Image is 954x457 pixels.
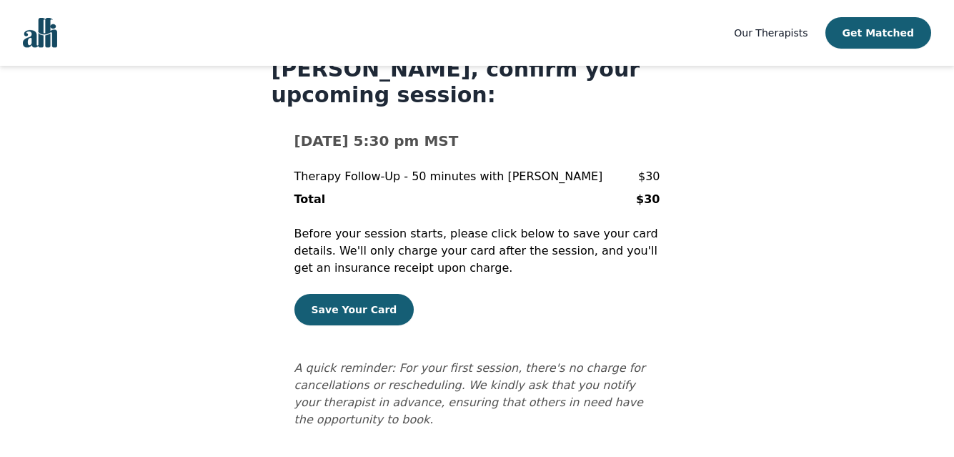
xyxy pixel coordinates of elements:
[734,27,808,39] span: Our Therapists
[272,56,683,108] h1: [PERSON_NAME], confirm your upcoming session:
[825,17,931,49] button: Get Matched
[294,361,645,426] i: A quick reminder: For your first session, there's no charge for cancellations or rescheduling. We...
[23,18,57,48] img: alli logo
[636,192,660,206] b: $30
[294,132,459,149] b: [DATE] 5:30 pm MST
[734,24,808,41] a: Our Therapists
[638,168,660,185] p: $30
[294,225,660,277] p: Before your session starts, please click below to save your card details. We'll only charge your ...
[294,294,414,325] button: Save Your Card
[294,168,603,185] p: Therapy Follow-Up - 50 minutes with [PERSON_NAME]
[294,192,326,206] b: Total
